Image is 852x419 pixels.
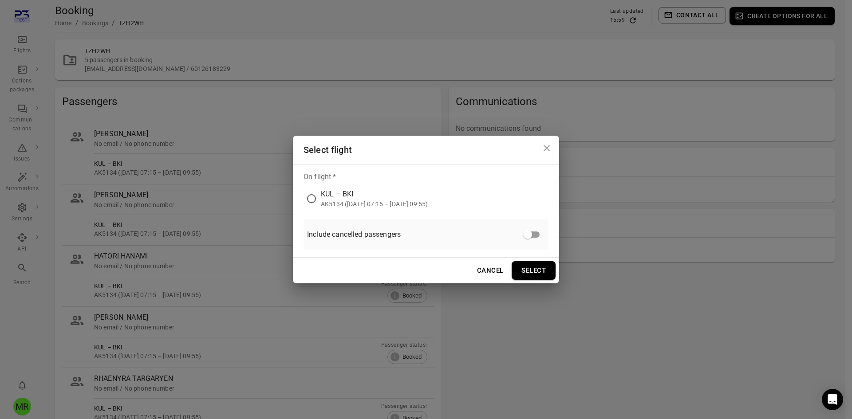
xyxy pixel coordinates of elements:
[538,139,556,157] button: Close dialog
[304,219,548,250] div: Include cancelled passengers
[321,189,428,200] div: KUL – BKI
[304,172,336,182] legend: On flight
[512,261,556,280] button: Select
[472,261,509,280] button: Cancel
[293,136,559,164] h2: Select flight
[822,389,843,410] div: Open Intercom Messenger
[321,200,428,208] div: AK5134 ([DATE] 07:15 – [DATE] 09:55)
